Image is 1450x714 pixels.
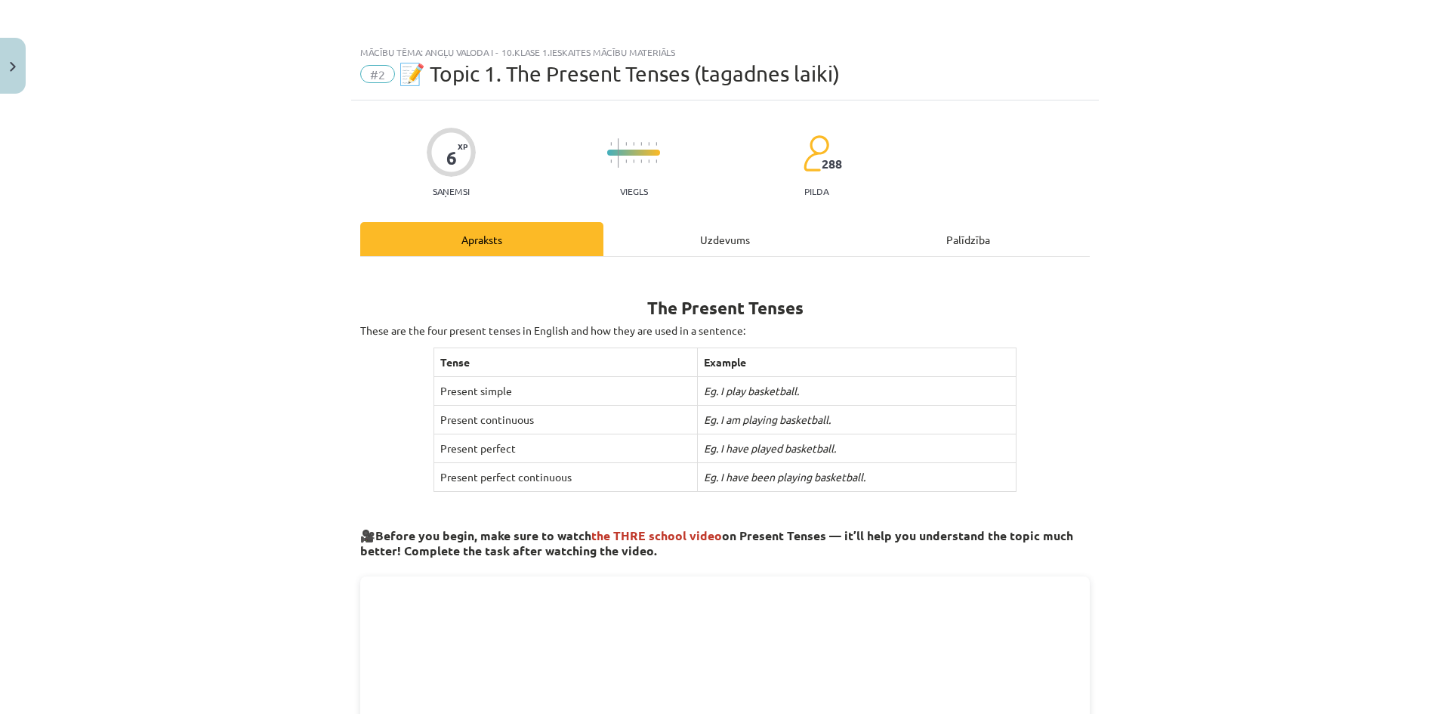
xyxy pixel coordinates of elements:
img: icon-short-line-57e1e144782c952c97e751825c79c345078a6d821885a25fce030b3d8c18986b.svg [640,142,642,146]
p: Viegls [620,186,648,196]
td: Present perfect continuous [433,463,697,492]
span: #2 [360,65,395,83]
p: These are the four present tenses in English and how they are used in a sentence: [360,323,1090,338]
span: the THRE school video [591,527,722,543]
i: Eg. I have played basketball. [704,441,836,455]
img: icon-short-line-57e1e144782c952c97e751825c79c345078a6d821885a25fce030b3d8c18986b.svg [625,159,627,163]
img: icon-short-line-57e1e144782c952c97e751825c79c345078a6d821885a25fce030b3d8c18986b.svg [656,142,657,146]
img: icon-short-line-57e1e144782c952c97e751825c79c345078a6d821885a25fce030b3d8c18986b.svg [610,142,612,146]
img: icon-short-line-57e1e144782c952c97e751825c79c345078a6d821885a25fce030b3d8c18986b.svg [625,142,627,146]
img: icon-short-line-57e1e144782c952c97e751825c79c345078a6d821885a25fce030b3d8c18986b.svg [633,142,634,146]
td: Present perfect [433,434,697,463]
div: Uzdevums [603,222,847,256]
i: Eg. I have been playing basketball. [704,470,865,484]
img: icon-short-line-57e1e144782c952c97e751825c79c345078a6d821885a25fce030b3d8c18986b.svg [633,159,634,163]
span: 288 [822,157,842,171]
img: icon-short-line-57e1e144782c952c97e751825c79c345078a6d821885a25fce030b3d8c18986b.svg [648,159,649,163]
i: Eg. I play basketball. [704,384,799,397]
p: pilda [804,186,828,196]
div: Mācību tēma: Angļu valoda i - 10.klase 1.ieskaites mācību materiāls [360,47,1090,57]
div: Palīdzība [847,222,1090,256]
h3: 🎥 [360,517,1090,560]
img: icon-long-line-d9ea69661e0d244f92f715978eff75569469978d946b2353a9bb055b3ed8787d.svg [618,138,619,168]
img: icon-close-lesson-0947bae3869378f0d4975bcd49f059093ad1ed9edebbc8119c70593378902aed.svg [10,62,16,72]
img: students-c634bb4e5e11cddfef0936a35e636f08e4e9abd3cc4e673bd6f9a4125e45ecb1.svg [803,134,829,172]
img: icon-short-line-57e1e144782c952c97e751825c79c345078a6d821885a25fce030b3d8c18986b.svg [610,159,612,163]
th: Tense [433,348,697,377]
th: Example [697,348,1016,377]
i: Eg. I am playing basketball. [704,413,831,426]
td: Present simple [433,377,697,406]
img: icon-short-line-57e1e144782c952c97e751825c79c345078a6d821885a25fce030b3d8c18986b.svg [648,142,649,146]
b: The Present Tenses [647,297,804,319]
div: 6 [446,147,457,168]
strong: Before you begin, make sure to watch on Present Tenses — it’ll help you understand the topic much... [360,527,1073,558]
img: icon-short-line-57e1e144782c952c97e751825c79c345078a6d821885a25fce030b3d8c18986b.svg [640,159,642,163]
img: icon-short-line-57e1e144782c952c97e751825c79c345078a6d821885a25fce030b3d8c18986b.svg [656,159,657,163]
span: XP [458,142,467,150]
div: Apraksts [360,222,603,256]
span: 📝 Topic 1. The Present Tenses (tagadnes laiki) [399,61,840,86]
td: Present continuous [433,406,697,434]
p: Saņemsi [427,186,476,196]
